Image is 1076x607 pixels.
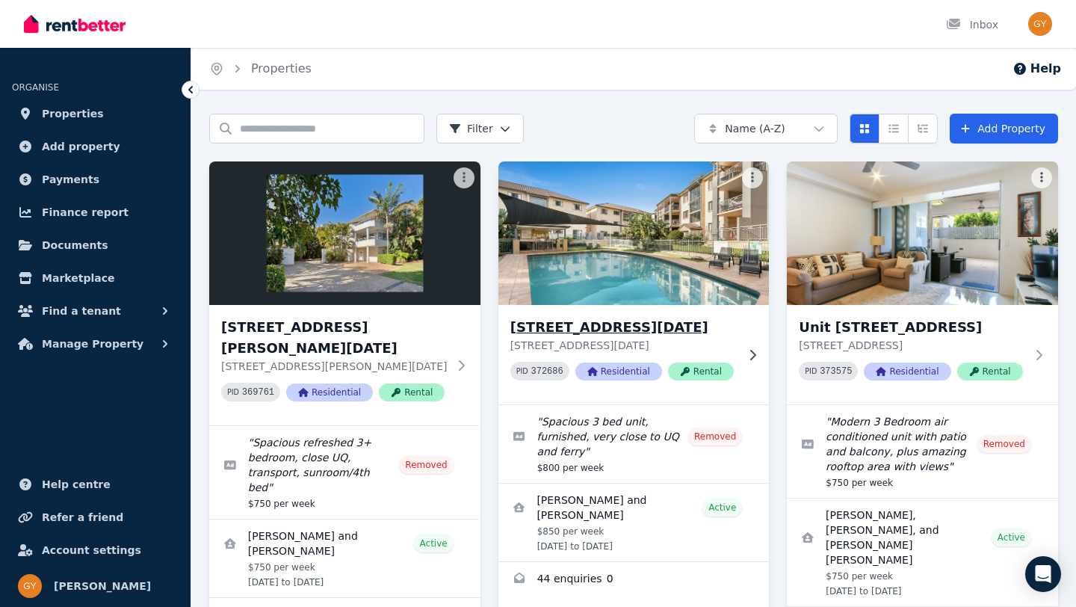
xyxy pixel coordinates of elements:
button: More options [1031,167,1052,188]
div: Open Intercom Messenger [1025,556,1061,592]
a: Add Property [950,114,1058,144]
p: [STREET_ADDRESS] [799,338,1025,353]
img: Graham Young [18,574,42,598]
p: [STREET_ADDRESS][DATE] [510,338,737,353]
code: 373575 [820,366,852,377]
a: Account settings [12,535,179,565]
span: Marketplace [42,269,114,287]
a: Marketplace [12,263,179,293]
a: View details for Pallavi Devi Panchala and Jaya Sudhakar Panchala [209,520,480,597]
button: Filter [436,114,524,144]
h3: [STREET_ADDRESS][DATE] [510,317,737,338]
span: Residential [575,363,662,380]
span: Name (A-Z) [725,121,785,136]
span: Rental [379,383,445,401]
a: Edit listing: Spacious refreshed 3+ bedroom, close UQ, transport, sunroom/4th bed [209,426,480,519]
a: Unit 44/139 Macquarie St, St Lucia[STREET_ADDRESS][DATE][STREET_ADDRESS][DATE]PID 372686Residenti... [498,161,770,404]
span: Help centre [42,475,111,493]
small: PID [805,367,817,375]
button: Help [1012,60,1061,78]
a: Enquiries for Unit 44/139 Macquarie St, St Lucia [498,562,770,598]
img: Graham Young [1028,12,1052,36]
button: Compact list view [879,114,909,144]
a: Payments [12,164,179,194]
a: View details for Zhanyi Liu and Ruichen Zheng [498,484,770,561]
span: [PERSON_NAME] [54,577,151,595]
code: 372686 [531,366,563,377]
a: Properties [251,61,312,76]
img: RentBetter [24,13,126,35]
span: Rental [957,363,1023,380]
button: More options [454,167,474,188]
span: Find a tenant [42,302,121,320]
nav: Breadcrumb [191,48,330,90]
button: Expanded list view [908,114,938,144]
img: Unit 109/50 Lamington Ave, Lutwyche [787,161,1058,305]
div: View options [850,114,938,144]
code: 369761 [242,387,274,398]
span: Finance report [42,203,129,221]
a: Help centre [12,469,179,499]
a: View details for Geovana Borges, Pedro Barros, and Luciana Rodrigues Guimaraes Cruz [787,499,1058,606]
a: Edit listing: Modern 3 Bedroom air conditioned unit with patio and balcony, plus amazing rooftop ... [787,405,1058,498]
a: Finance report [12,197,179,227]
button: Card view [850,114,879,144]
span: Manage Property [42,335,143,353]
img: 9/214 Sir Fred Schonell Dr, St Lucia [209,161,480,305]
a: Properties [12,99,179,129]
p: [STREET_ADDRESS][PERSON_NAME][DATE] [221,359,448,374]
h3: Unit [STREET_ADDRESS] [799,317,1025,338]
span: Properties [42,105,104,123]
a: Documents [12,230,179,260]
a: Unit 109/50 Lamington Ave, LutwycheUnit [STREET_ADDRESS][STREET_ADDRESS]PID 373575ResidentialRental [787,161,1058,404]
button: Find a tenant [12,296,179,326]
span: Account settings [42,541,141,559]
span: ORGANISE [12,82,59,93]
span: Residential [286,383,373,401]
button: Manage Property [12,329,179,359]
span: Residential [864,363,950,380]
a: Add property [12,132,179,161]
a: Refer a friend [12,502,179,532]
small: PID [227,388,239,396]
a: Edit listing: Spacious 3 bed unit, furnished, very close to UQ and ferry [498,405,770,483]
span: Filter [449,121,493,136]
div: Inbox [946,17,998,32]
span: Refer a friend [42,508,123,526]
span: Rental [668,363,734,380]
h3: [STREET_ADDRESS][PERSON_NAME][DATE] [221,317,448,359]
button: More options [742,167,763,188]
span: Documents [42,236,108,254]
small: PID [516,367,528,375]
button: Name (A-Z) [694,114,838,144]
span: Add property [42,138,120,155]
img: Unit 44/139 Macquarie St, St Lucia [492,158,776,309]
span: Payments [42,170,99,188]
a: 9/214 Sir Fred Schonell Dr, St Lucia[STREET_ADDRESS][PERSON_NAME][DATE][STREET_ADDRESS][PERSON_NA... [209,161,480,425]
